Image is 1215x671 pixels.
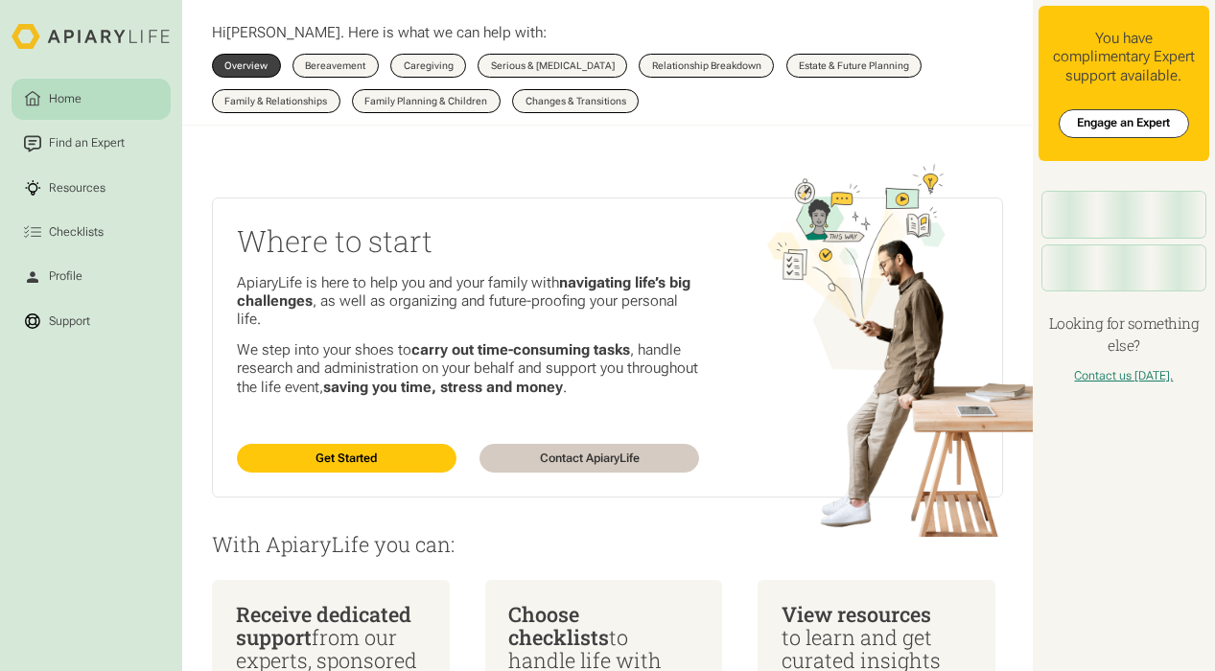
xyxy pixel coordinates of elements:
[411,341,630,359] strong: carry out time-consuming tasks
[212,533,1003,556] p: With ApiaryLife you can:
[212,54,281,78] a: Overview
[224,97,327,106] div: Family & Relationships
[782,600,931,628] span: View resources
[46,312,93,331] div: Support
[12,301,170,342] a: Support
[1074,369,1173,382] a: Contact us [DATE].
[12,168,170,209] a: Resources
[237,274,690,310] strong: navigating life’s big challenges
[323,379,563,396] strong: saving you time, stress and money
[46,223,106,242] div: Checklists
[237,341,700,397] p: We step into your shoes to , handle research and administration on your behalf and support you th...
[212,24,547,42] p: Hi . Here is what we can help with:
[12,79,170,120] a: Home
[236,600,411,651] span: Receive dedicated support
[390,54,466,78] a: Caregiving
[46,179,108,197] div: Resources
[46,90,84,108] div: Home
[237,444,456,473] a: Get Started
[12,256,170,297] a: Profile
[1059,109,1189,138] a: Engage an Expert
[799,61,909,71] div: Estate & Future Planning
[639,54,774,78] a: Relationship Breakdown
[46,268,85,287] div: Profile
[479,444,699,473] a: Contact ApiaryLife
[212,89,340,113] a: Family & Relationships
[491,61,615,71] div: Serious & [MEDICAL_DATA]
[12,123,170,164] a: Find an Expert
[237,274,700,330] p: ApiaryLife is here to help you and your family with , as well as organizing and future-proofing y...
[364,97,487,106] div: Family Planning & Children
[1039,312,1209,357] h4: Looking for something else?
[526,97,626,106] div: Changes & Transitions
[512,89,639,113] a: Changes & Transitions
[226,24,340,41] span: [PERSON_NAME]
[652,61,761,71] div: Relationship Breakdown
[508,600,609,651] span: Choose checklists
[237,221,700,262] h2: Where to start
[46,135,128,153] div: Find an Expert
[292,54,379,78] a: Bereavement
[786,54,923,78] a: Estate & Future Planning
[404,61,454,71] div: Caregiving
[305,61,365,71] div: Bereavement
[1051,30,1198,85] div: You have complimentary Expert support available.
[352,89,501,113] a: Family Planning & Children
[478,54,627,78] a: Serious & [MEDICAL_DATA]
[12,212,170,253] a: Checklists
